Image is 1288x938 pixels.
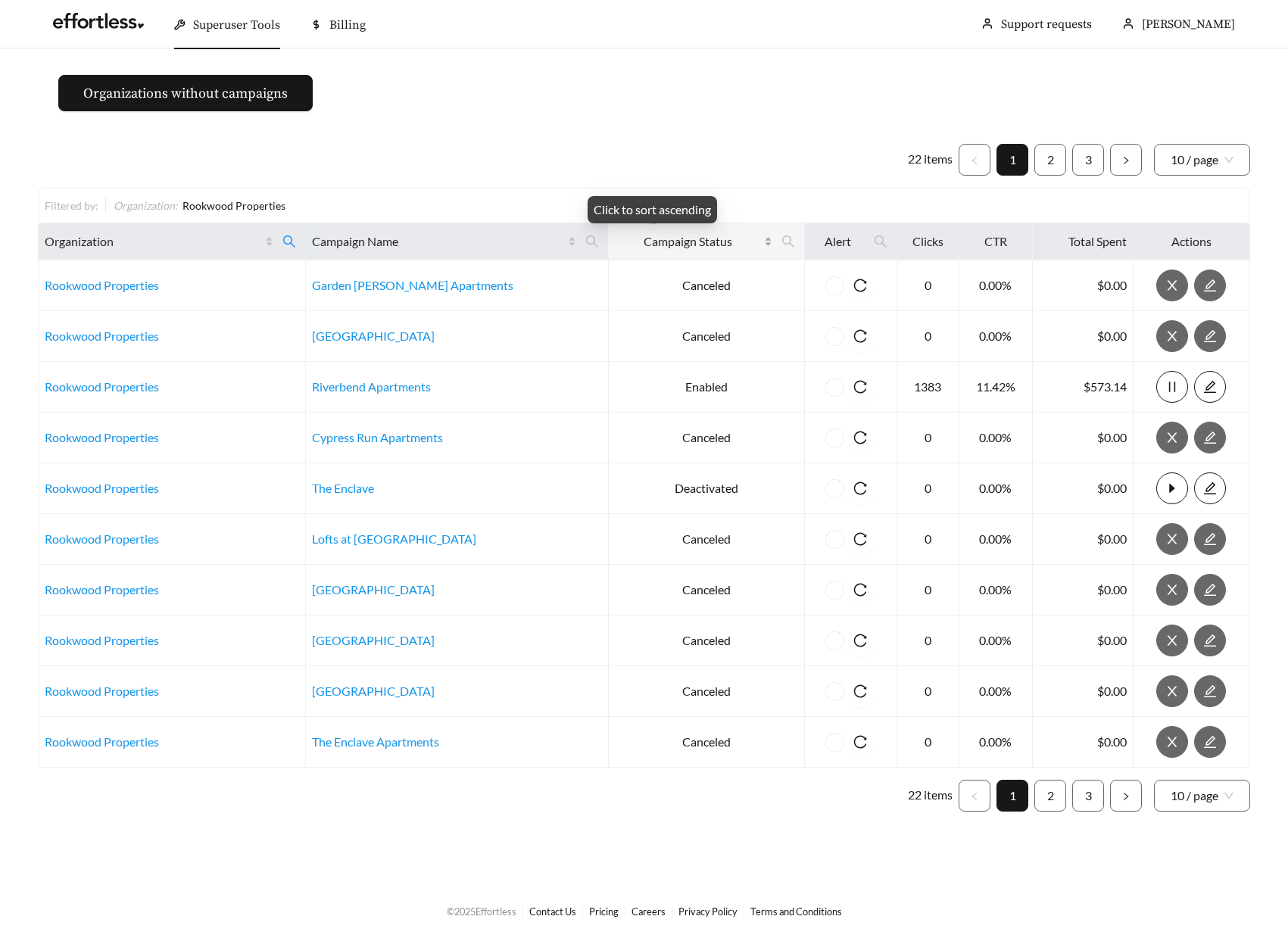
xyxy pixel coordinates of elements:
li: 2 [1034,780,1066,812]
a: edit [1194,684,1226,698]
a: Careers [632,905,666,918]
button: right [1110,780,1142,812]
td: 11.42% [959,362,1034,413]
span: right [1121,156,1131,165]
td: Canceled [609,717,805,768]
td: $0.00 [1033,717,1134,768]
td: 0.00% [959,514,1034,565]
button: reload [844,422,876,453]
span: search [276,229,302,254]
button: Organizations without campaigns [58,75,313,111]
a: Garden [PERSON_NAME] Apartments [312,278,513,292]
a: Rookwood Properties [45,481,159,495]
span: search [781,235,795,248]
span: search [775,229,801,254]
span: Rookwood Properties [182,199,285,212]
button: edit [1194,523,1226,555]
a: edit [1194,531,1226,546]
a: [GEOGRAPHIC_DATA] [312,582,435,597]
button: reload [844,726,876,758]
a: Rookwood Properties [45,684,159,698]
td: $0.00 [1033,615,1134,666]
th: CTR [959,223,1034,260]
td: 0.00% [959,666,1034,717]
td: Deactivated [609,463,805,514]
button: edit [1194,675,1226,707]
span: reload [844,380,876,394]
a: edit [1194,633,1226,647]
td: Canceled [609,565,805,615]
td: 0.00% [959,717,1034,768]
span: Organization [45,232,262,251]
span: 10 / page [1171,781,1233,811]
button: left [959,144,990,176]
li: 22 items [908,780,953,812]
span: search [585,235,599,248]
td: 0.00% [959,463,1034,514]
a: Contact Us [529,905,576,918]
td: 0 [897,413,959,463]
a: The Enclave Apartments [312,734,439,749]
td: 0.00% [959,413,1034,463]
button: edit [1194,320,1226,352]
td: $573.14 [1033,362,1134,413]
div: Page Size [1154,780,1250,812]
span: reload [844,329,876,343]
a: 3 [1073,145,1103,175]
a: 2 [1035,145,1065,175]
button: pause [1156,371,1188,403]
span: reload [844,735,876,749]
button: edit [1194,625,1226,656]
th: Total Spent [1033,223,1134,260]
span: left [970,156,979,165]
span: Superuser Tools [193,17,280,33]
span: reload [844,634,876,647]
td: 0 [897,565,959,615]
div: Filtered by: [45,198,105,213]
a: Lofts at [GEOGRAPHIC_DATA] [312,531,476,546]
a: edit [1194,379,1226,394]
button: edit [1194,270,1226,301]
a: edit [1194,278,1226,292]
td: Canceled [609,311,805,362]
a: [GEOGRAPHIC_DATA] [312,633,435,647]
td: 0 [897,514,959,565]
a: Support requests [1001,17,1092,32]
button: right [1110,144,1142,176]
a: edit [1194,430,1226,444]
li: 3 [1072,780,1104,812]
button: caret-right [1156,472,1188,504]
td: 0 [897,311,959,362]
a: 2 [1035,781,1065,811]
span: Campaign Name [312,232,565,251]
span: search [874,235,887,248]
a: 1 [997,145,1028,175]
span: reload [844,583,876,597]
button: reload [844,574,876,606]
a: Rookwood Properties [45,379,159,394]
a: Terms and Conditions [750,905,842,918]
a: Rookwood Properties [45,329,159,343]
td: 0 [897,463,959,514]
span: Organizations without campaigns [83,83,288,104]
button: edit [1194,422,1226,453]
td: 0 [897,717,959,768]
span: reload [844,481,876,495]
span: caret-right [1157,481,1187,495]
span: right [1121,792,1131,801]
li: Next Page [1110,144,1142,176]
a: Rookwood Properties [45,633,159,647]
button: left [959,780,990,812]
a: 3 [1073,781,1103,811]
td: 0.00% [959,311,1034,362]
li: Next Page [1110,780,1142,812]
button: reload [844,371,876,403]
td: $0.00 [1033,666,1134,717]
span: search [579,229,605,254]
button: reload [844,472,876,504]
button: reload [844,320,876,352]
a: edit [1194,734,1226,749]
a: 1 [997,781,1028,811]
span: reload [844,684,876,698]
li: Previous Page [959,780,990,812]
